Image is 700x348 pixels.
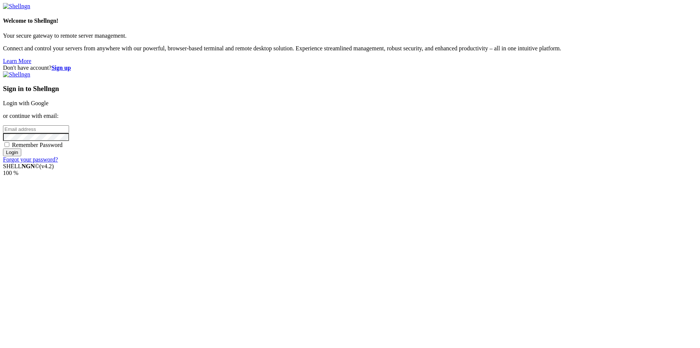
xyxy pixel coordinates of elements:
p: or continue with email: [3,113,697,119]
span: Remember Password [12,142,63,148]
span: SHELL © [3,163,54,169]
p: Your secure gateway to remote server management. [3,32,697,39]
a: Learn More [3,58,31,64]
div: 100 % [3,170,697,176]
h3: Sign in to Shellngn [3,85,697,93]
a: Sign up [51,65,71,71]
h4: Welcome to Shellngn! [3,18,697,24]
a: Forgot your password? [3,156,58,163]
img: Shellngn [3,71,30,78]
p: Connect and control your servers from anywhere with our powerful, browser-based terminal and remo... [3,45,697,52]
div: Don't have account? [3,65,697,71]
input: Login [3,148,21,156]
img: Shellngn [3,3,30,10]
a: Login with Google [3,100,49,106]
input: Email address [3,125,69,133]
span: 4.2.0 [40,163,54,169]
input: Remember Password [4,142,9,147]
b: NGN [22,163,35,169]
